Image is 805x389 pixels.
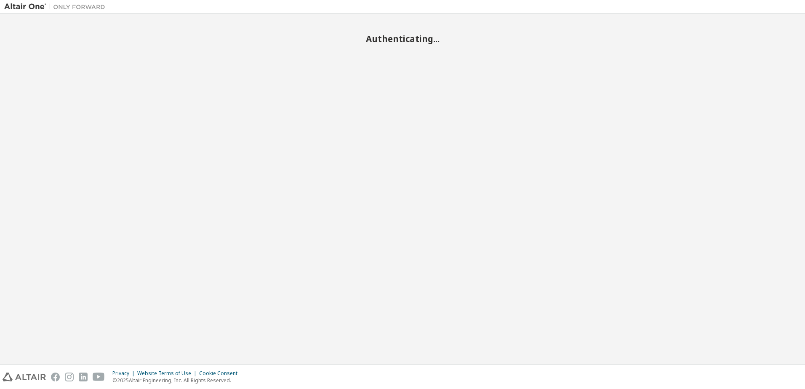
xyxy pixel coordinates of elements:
[137,370,199,377] div: Website Terms of Use
[65,373,74,381] img: instagram.svg
[3,373,46,381] img: altair_logo.svg
[199,370,243,377] div: Cookie Consent
[4,3,109,11] img: Altair One
[51,373,60,381] img: facebook.svg
[93,373,105,381] img: youtube.svg
[112,370,137,377] div: Privacy
[79,373,88,381] img: linkedin.svg
[4,33,801,44] h2: Authenticating...
[112,377,243,384] p: © 2025 Altair Engineering, Inc. All Rights Reserved.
